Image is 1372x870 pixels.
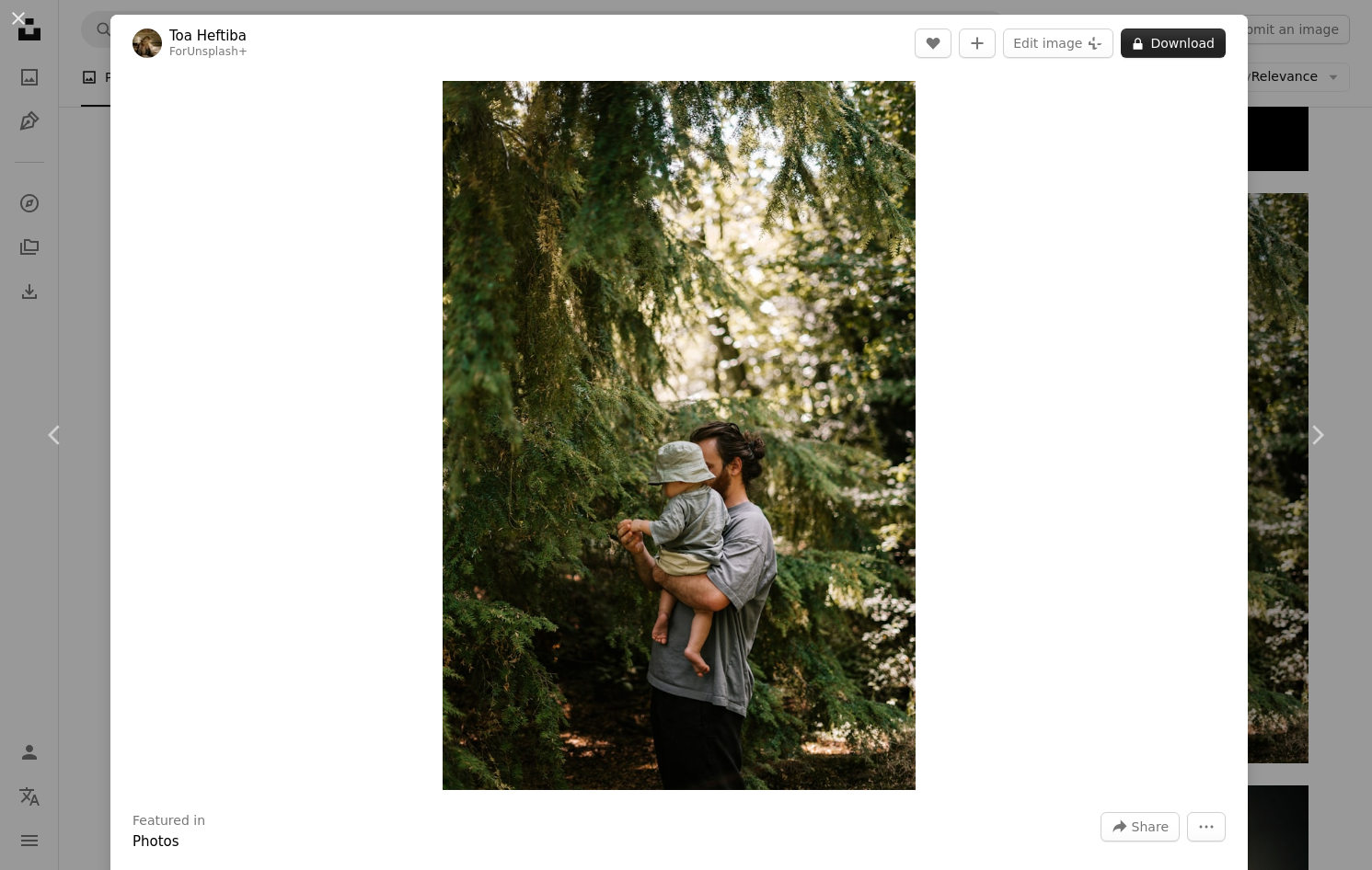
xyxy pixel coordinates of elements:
img: a man holding a baby in his arms in the woods [443,81,916,790]
button: Add to Collection [959,29,996,58]
div: For [169,45,248,60]
a: Photos [133,833,179,850]
a: Unsplash+ [187,45,248,58]
button: Share this image [1101,812,1180,841]
button: Like [915,29,951,58]
a: Next [1262,347,1372,523]
a: Toa Heftiba [169,27,248,45]
span: Share [1132,813,1169,841]
button: More Actions [1187,812,1226,841]
button: Zoom in on this image [443,81,916,790]
h3: Featured in [133,812,205,830]
button: Download [1121,29,1226,58]
button: Edit image [1003,29,1113,58]
img: Go to Toa Heftiba's profile [133,29,162,58]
